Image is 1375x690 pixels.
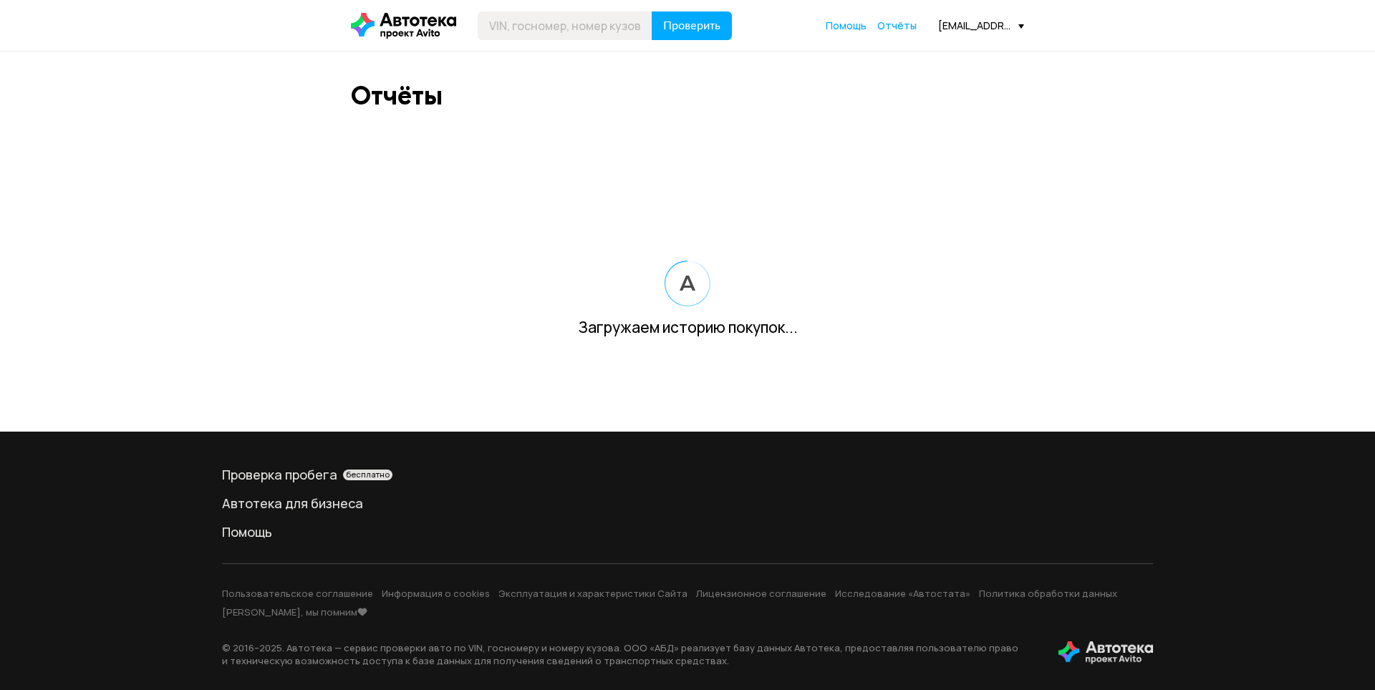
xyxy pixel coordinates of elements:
[222,641,1036,667] p: © 2016– 2025 . Автотека — сервис проверки авто по VIN, госномеру и номеру кузова. ООО «АБД» реали...
[696,587,826,600] a: Лицензионное соглашение
[478,11,652,40] input: VIN, госномер, номер кузова
[1058,641,1153,664] img: tWS6KzJlK1XUpy65r7uaHVIs4JI6Dha8Nraz9T2hA03BhoCc4MtbvZCxBLwJIh+mQSIAkLBJpqMoKVdP8sONaFJLCz6I0+pu7...
[222,523,1153,540] a: Помощь
[351,80,443,111] div: Отчёты
[346,470,390,480] span: бесплатно
[498,587,687,600] a: Эксплуатация и характеристики Сайта
[877,19,917,32] span: Отчёты
[382,587,490,600] a: Информация о cookies
[222,606,367,618] a: [PERSON_NAME], мы помним
[351,321,1024,334] div: Загружаем историю покупок...
[938,19,1024,32] div: [EMAIL_ADDRESS][DOMAIN_NAME]
[826,19,867,32] span: Помощь
[663,20,720,31] span: Проверить
[826,19,867,33] a: Помощь
[877,19,917,33] a: Отчёты
[222,587,373,600] a: Пользовательское соглашение
[222,466,1153,483] a: Проверка пробегабесплатно
[222,495,1153,512] a: Автотека для бизнеса
[652,11,732,40] button: Проверить
[835,587,970,600] a: Исследование «Автостата»
[222,466,1153,483] div: Проверка пробега
[979,587,1117,600] a: Политика обработки данных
